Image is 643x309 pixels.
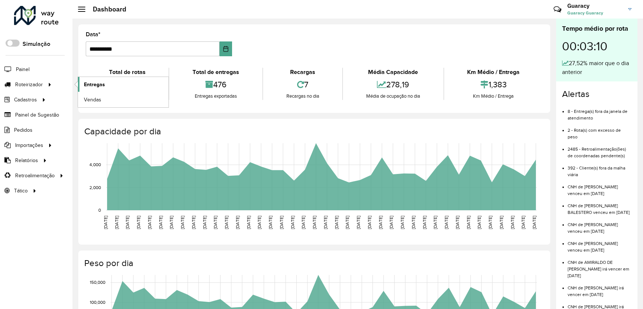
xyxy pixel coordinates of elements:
[15,157,38,164] span: Relatórios
[15,111,59,119] span: Painel de Sugestão
[85,5,126,13] h2: Dashboard
[158,216,163,229] text: [DATE]
[568,178,632,197] li: CNH de [PERSON_NAME] venceu em [DATE]
[84,81,105,88] span: Entregas
[367,216,372,229] text: [DATE]
[567,2,623,9] h3: Guaracy
[88,68,167,77] div: Total de rotas
[279,216,284,229] text: [DATE]
[499,216,504,229] text: [DATE]
[345,68,441,77] div: Média Capacidade
[433,216,438,229] text: [DATE]
[562,59,632,77] div: 27,52% maior que o dia anterior
[532,216,537,229] text: [DATE]
[15,81,43,88] span: Roteirizador
[568,197,632,216] li: CNH de [PERSON_NAME] BALESTERO venceu em [DATE]
[169,216,174,229] text: [DATE]
[246,216,251,229] text: [DATE]
[114,216,119,229] text: [DATE]
[84,126,543,137] h4: Capacidade por dia
[312,216,317,229] text: [DATE]
[400,216,405,229] text: [DATE]
[562,89,632,100] h4: Alertas
[568,235,632,253] li: CNH de [PERSON_NAME] venceu em [DATE]
[378,216,383,229] text: [DATE]
[356,216,361,229] text: [DATE]
[84,258,543,269] h4: Peso por dia
[466,216,471,229] text: [DATE]
[510,216,515,229] text: [DATE]
[488,216,493,229] text: [DATE]
[224,216,229,229] text: [DATE]
[90,280,105,285] text: 150,000
[446,93,541,100] div: Km Médio / Entrega
[444,216,449,229] text: [DATE]
[89,185,101,190] text: 2,000
[125,216,130,229] text: [DATE]
[265,93,340,100] div: Recargas no dia
[568,121,632,140] li: 2 - Rota(s) com excesso de peso
[345,216,350,229] text: [DATE]
[14,126,33,134] span: Pedidos
[171,68,260,77] div: Total de entregas
[15,172,55,179] span: Retroalimentação
[411,216,416,229] text: [DATE]
[345,77,441,93] div: 278,19
[136,216,141,229] text: [DATE]
[191,216,196,229] text: [DATE]
[257,216,262,229] text: [DATE]
[202,216,207,229] text: [DATE]
[268,216,273,229] text: [DATE]
[147,216,152,229] text: [DATE]
[86,30,101,39] label: Data
[265,68,340,77] div: Recargas
[15,141,43,149] span: Importações
[103,216,108,229] text: [DATE]
[568,253,632,279] li: CNH de AMIRALDO DE [PERSON_NAME] irá vencer em [DATE]
[323,216,328,229] text: [DATE]
[455,216,460,229] text: [DATE]
[477,216,482,229] text: [DATE]
[422,216,427,229] text: [DATE]
[290,216,295,229] text: [DATE]
[345,93,441,100] div: Média de ocupação no dia
[180,216,185,229] text: [DATE]
[171,77,260,93] div: 476
[334,216,339,229] text: [DATE]
[562,34,632,59] div: 00:03:10
[16,66,30,73] span: Painel
[446,77,541,93] div: 1,383
[84,96,101,104] span: Vendas
[301,216,306,229] text: [DATE]
[220,41,232,56] button: Choose Date
[14,96,37,104] span: Cadastros
[562,24,632,34] div: Tempo médio por rota
[14,187,28,195] span: Tático
[568,216,632,235] li: CNH de [PERSON_NAME] venceu em [DATE]
[446,68,541,77] div: Km Médio / Entrega
[550,1,565,17] a: Contato Rápido
[389,216,394,229] text: [DATE]
[521,216,525,229] text: [DATE]
[568,103,632,121] li: 8 - Entrega(s) fora da janela de atendimento
[171,93,260,100] div: Entregas exportadas
[78,92,169,107] a: Vendas
[98,208,101,212] text: 0
[568,279,632,298] li: CNH de [PERSON_NAME] irá vencer em [DATE]
[23,40,50,48] label: Simulação
[265,77,340,93] div: 7
[235,216,240,229] text: [DATE]
[568,140,632,159] li: 2485 - Retroalimentação(ões) de coordenadas pendente(s)
[90,300,105,305] text: 100,000
[78,77,169,92] a: Entregas
[213,216,218,229] text: [DATE]
[89,162,101,167] text: 4,000
[568,159,632,178] li: 392 - Cliente(s) fora da malha viária
[567,10,623,16] span: Guaracy Guaracy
